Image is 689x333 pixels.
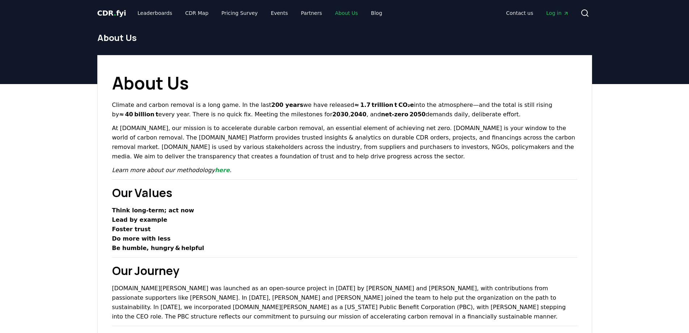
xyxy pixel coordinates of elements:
[112,226,151,233] strong: Foster trust
[112,245,204,251] strong: Be humble, hungry & helpful
[500,7,574,20] nav: Main
[97,8,126,18] a: CDR.fyi
[132,7,178,20] a: Leaderboards
[97,9,126,17] span: CDR fyi
[114,9,116,17] span: .
[112,100,577,119] p: Climate and carbon removal is a long game. In the last we have released into the atmosphere—and t...
[112,207,194,214] strong: Think long‑term; act now
[265,7,294,20] a: Events
[132,7,388,20] nav: Main
[332,111,349,118] strong: 2030
[546,9,569,17] span: Log in
[354,101,414,108] strong: ≈ 1.7 trillion t CO₂e
[112,70,577,96] h1: About Us
[216,7,263,20] a: Pricing Survey
[112,124,577,161] p: At [DOMAIN_NAME], our mission is to accelerate durable carbon removal, an essential element of ac...
[295,7,328,20] a: Partners
[540,7,574,20] a: Log in
[500,7,539,20] a: Contact us
[350,111,367,118] strong: 2040
[112,216,167,223] strong: Lead by example
[97,32,592,43] h1: About Us
[179,7,214,20] a: CDR Map
[365,7,388,20] a: Blog
[381,111,425,118] strong: net‑zero 2050
[119,111,158,118] strong: ≈ 40 billion t
[112,262,577,279] h2: Our Journey
[112,235,171,242] strong: Do more with less
[112,184,577,201] h2: Our Values
[215,167,230,174] a: here
[112,167,232,174] em: Learn more about our methodology .
[329,7,363,20] a: About Us
[271,101,303,108] strong: 200 years
[112,284,577,321] p: [DOMAIN_NAME][PERSON_NAME] was launched as an open-source project in [DATE] by [PERSON_NAME] and ...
